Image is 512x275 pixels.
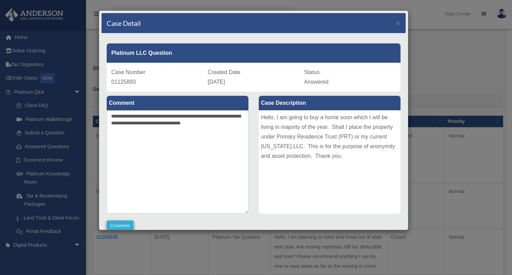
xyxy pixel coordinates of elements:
span: Case Number [111,69,146,75]
div: Hello, I am going to buy a home soon which I will be living in majority of the year. Shall I plac... [259,110,401,214]
button: Close [396,19,401,27]
span: [DATE] [208,79,225,85]
span: Created Date [208,69,241,75]
div: Platinum LLC Question [107,43,401,63]
span: Answered [304,79,329,85]
button: Comment [107,221,134,231]
span: 01125893 [111,79,136,85]
h4: Case Detail [107,18,141,28]
label: Case Description [259,96,401,110]
span: × [396,19,401,27]
label: Comment [107,96,248,110]
span: Status [304,69,320,75]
